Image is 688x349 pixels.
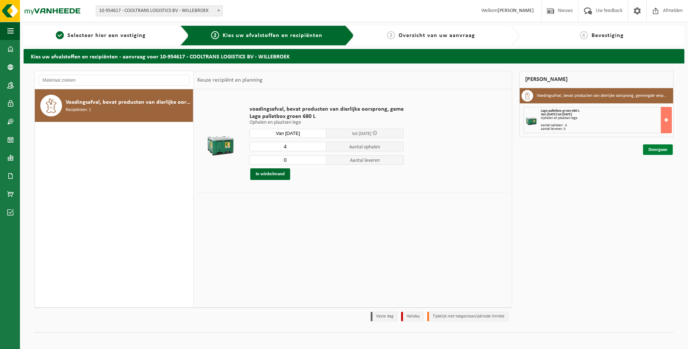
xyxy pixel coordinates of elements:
[541,112,572,116] strong: Van [DATE] tot [DATE]
[96,5,223,16] span: 10-954617 - COOLTRANS LOGISTICS BV - WILLEBROEK
[66,98,191,107] span: Voedingsafval, bevat producten van dierlijke oorsprong, gemengde verpakking (exclusief glas), cat...
[541,127,672,131] div: Aantal leveren: 0
[537,90,668,102] h3: Voedingsafval, bevat producten van dierlijke oorsprong, gemengde verpakking (exclusief glas), cat...
[387,31,395,39] span: 3
[401,312,424,321] li: Holiday
[27,31,174,40] a: 1Selecteer hier een vestiging
[519,71,674,88] div: [PERSON_NAME]
[67,33,146,38] span: Selecteer hier een vestiging
[592,33,624,38] span: Bevestiging
[541,109,580,113] span: Lage palletbox groen 680 L
[250,168,290,180] button: In winkelmand
[399,33,475,38] span: Overzicht van uw aanvraag
[35,89,193,122] button: Voedingsafval, bevat producten van dierlijke oorsprong, gemengde verpakking (exclusief glas), cat...
[223,33,322,38] span: Kies uw afvalstoffen en recipiënten
[427,312,508,321] li: Tijdelijk niet toegestaan/période limitée
[643,144,673,155] a: Doorgaan
[211,31,219,39] span: 2
[66,107,91,114] span: Recipiënten: 1
[250,106,404,113] span: voedingsafval, bevat producten van dierlijke oorsprong, geme
[541,124,672,127] div: Aantal ophalen : 4
[326,155,404,165] span: Aantal leveren
[250,113,404,120] span: Lage palletbox groen 680 L
[250,120,404,125] p: Ophalen en plaatsen lege
[580,31,588,39] span: 4
[352,131,371,136] span: tot [DATE]
[194,71,266,89] div: Keuze recipiënt en planning
[498,8,534,13] strong: [PERSON_NAME]
[56,31,64,39] span: 1
[96,6,222,16] span: 10-954617 - COOLTRANS LOGISTICS BV - WILLEBROEK
[38,75,190,86] input: Materiaal zoeken
[326,142,404,151] span: Aantal ophalen
[24,49,684,63] h2: Kies uw afvalstoffen en recipiënten - aanvraag voor 10-954617 - COOLTRANS LOGISTICS BV - WILLEBROEK
[541,116,672,120] div: Ophalen en plaatsen lege
[371,312,397,321] li: Vaste dag
[250,129,327,138] input: Selecteer datum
